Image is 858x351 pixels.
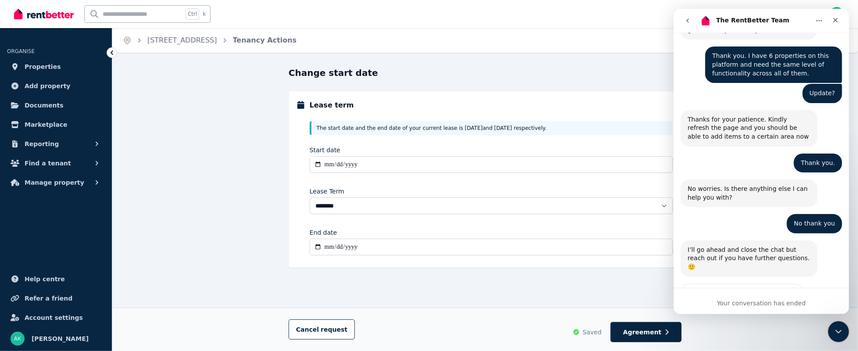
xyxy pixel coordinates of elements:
[147,36,217,44] a: [STREET_ADDRESS]
[623,328,662,337] span: Agreement
[7,309,105,326] a: Account settings
[289,67,378,79] h2: Change start date
[310,228,337,237] label: End date
[112,28,307,53] nav: Breadcrumb
[611,322,682,342] button: Agreement
[7,290,105,307] a: Refer a friend
[310,100,354,111] h5: Lease term
[203,11,206,18] span: k
[310,146,340,154] label: Start date
[7,58,105,75] a: Properties
[25,81,71,91] span: Add property
[25,177,84,188] span: Manage property
[7,154,105,172] button: Find a tenant
[25,158,71,168] span: Find a tenant
[828,321,849,342] iframe: Intercom live chat
[25,119,67,130] span: Marketplace
[7,116,105,133] a: Marketplace
[25,312,83,323] span: Account settings
[583,328,601,337] span: Saved
[310,121,673,135] div: The start date and the end date of your current lease is [DATE] and [DATE] respectively.
[32,333,89,344] span: [PERSON_NAME]
[7,48,35,54] span: ORGANISE
[14,7,74,21] img: RentBetter
[7,135,105,153] button: Reporting
[25,293,72,304] span: Refer a friend
[7,270,105,288] a: Help centre
[7,97,105,114] a: Documents
[674,9,849,314] iframe: Intercom live chat
[321,325,347,334] span: request
[25,139,59,149] span: Reporting
[233,36,297,44] a: Tenancy Actions
[186,8,199,20] span: Ctrl
[7,174,105,191] button: Manage property
[296,326,347,333] span: Cancel
[25,100,64,111] span: Documents
[11,332,25,346] img: Adie Kriesl
[7,77,105,95] a: Add property
[25,61,61,72] span: Properties
[289,319,355,340] button: Cancelrequest
[310,187,344,196] label: Lease Term
[830,7,844,21] img: Adie Kriesl
[25,274,65,284] span: Help centre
